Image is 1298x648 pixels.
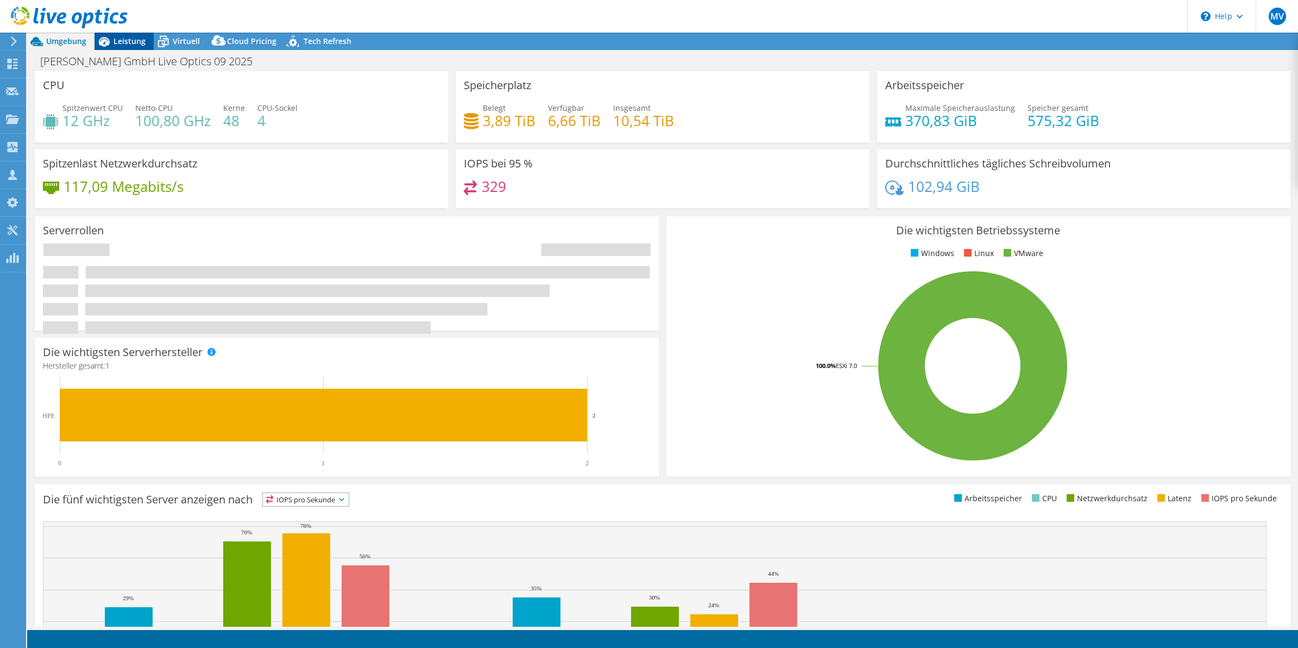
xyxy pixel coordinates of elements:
[1155,493,1192,504] li: Latenz
[1001,247,1043,259] li: VMware
[483,103,506,113] span: Belegt
[43,225,104,236] h3: Serverrollen
[43,360,651,372] h4: Hersteller gesamt:
[531,585,541,591] text: 35%
[223,115,245,127] h4: 48
[43,158,197,170] h3: Spitzenlast Netzwerkdurchsatz
[613,115,674,127] h4: 10,54 TiB
[135,103,173,113] span: Netto-CPU
[58,459,61,467] text: 0
[1201,11,1211,21] svg: \n
[613,103,651,113] span: Insgesamt
[708,602,719,608] text: 24%
[1269,8,1286,25] span: MV
[35,55,269,67] h1: [PERSON_NAME] GmbH Live Optics 09 2025
[961,247,994,259] li: Linux
[223,103,245,113] span: Kerne
[482,180,506,192] h4: 329
[464,158,533,170] h3: IOPS bei 95 %
[768,570,779,577] text: 44%
[905,115,1015,127] h4: 370,83 GiB
[649,594,660,601] text: 30%
[62,103,123,113] span: Spitzenwert CPU
[593,412,596,419] text: 2
[1199,493,1277,504] li: IOPS pro Sekunde
[1064,493,1148,504] li: Netzwerkdurchsatz
[123,595,134,601] text: 29%
[464,79,531,91] h3: Speicherplatz
[263,493,349,506] span: IOPS pro Sekunde
[1028,103,1088,113] span: Speicher gesamt
[105,360,110,371] span: 1
[135,115,211,127] h4: 100,80 GHz
[885,158,1111,170] h3: Durchschnittliches tägliches Schreibvolumen
[257,115,298,127] h4: 4
[952,493,1022,504] li: Arbeitsspeicher
[300,522,311,529] text: 76%
[43,346,203,358] h3: Die wichtigsten Serverhersteller
[885,79,964,91] h3: Arbeitsspeicher
[257,103,298,113] span: CPU-Sockel
[114,36,146,46] span: Leistung
[322,459,325,467] text: 1
[62,115,123,127] h4: 12 GHz
[675,225,1282,236] h3: Die wichtigsten Betriebssysteme
[816,362,836,370] tspan: 100.0%
[173,36,200,46] span: Virtuell
[46,36,86,46] span: Umgebung
[1028,115,1099,127] h4: 575,32 GiB
[1029,493,1057,504] li: CPU
[585,459,589,467] text: 2
[42,412,55,420] text: HPE
[905,103,1015,113] span: Maximale Speicherauslastung
[241,529,252,535] text: 70%
[227,36,276,46] span: Cloud Pricing
[908,180,980,192] h4: 102,94 GiB
[908,247,954,259] li: Windows
[43,79,65,91] h3: CPU
[483,115,535,127] h4: 3,89 TiB
[836,362,857,370] tspan: ESXi 7.0
[548,115,601,127] h4: 6,66 TiB
[64,180,184,192] h4: 117,09 Megabits/s
[360,553,370,559] text: 56%
[304,36,351,46] span: Tech Refresh
[548,103,584,113] span: Verfügbar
